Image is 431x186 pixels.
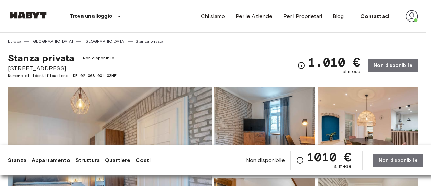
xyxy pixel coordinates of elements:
[8,52,74,64] span: Stanza privata
[32,156,70,164] a: Appartamento
[136,38,163,44] a: Stanza privata
[406,10,418,22] img: avatar
[318,87,418,175] img: Picture of unit DE-02-008-001-03HF
[236,12,272,20] a: Per le Aziende
[8,12,48,19] img: Habyt
[70,12,112,20] p: Trova un alloggio
[8,73,117,79] span: Numero di identificazione: DE-02-008-001-03HF
[283,12,322,20] a: Per i Proprietari
[333,12,344,20] a: Blog
[334,163,352,170] span: al mese
[32,38,73,44] a: [GEOGRAPHIC_DATA]
[84,38,125,44] a: [GEOGRAPHIC_DATA]
[246,157,285,164] span: Non disponibile
[355,9,395,23] a: Contattaci
[296,156,304,164] svg: Verifica i dettagli delle spese nella sezione 'Riassunto dei Costi'. Si prega di notare che gli s...
[307,151,352,163] span: 1010 €
[8,156,26,164] a: Stanza
[308,56,360,68] span: 1.010 €
[343,68,360,75] span: al mese
[105,156,130,164] a: Quartiere
[80,55,117,61] span: Non disponibile
[8,64,117,73] span: [STREET_ADDRESS]
[214,87,315,175] img: Picture of unit DE-02-008-001-03HF
[201,12,225,20] a: Chi siamo
[297,61,305,70] svg: Verifica i dettagli delle spese nella sezione 'Riassunto dei Costi'. Si prega di notare che gli s...
[136,156,151,164] a: Costi
[76,156,100,164] a: Struttura
[8,38,21,44] a: Europa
